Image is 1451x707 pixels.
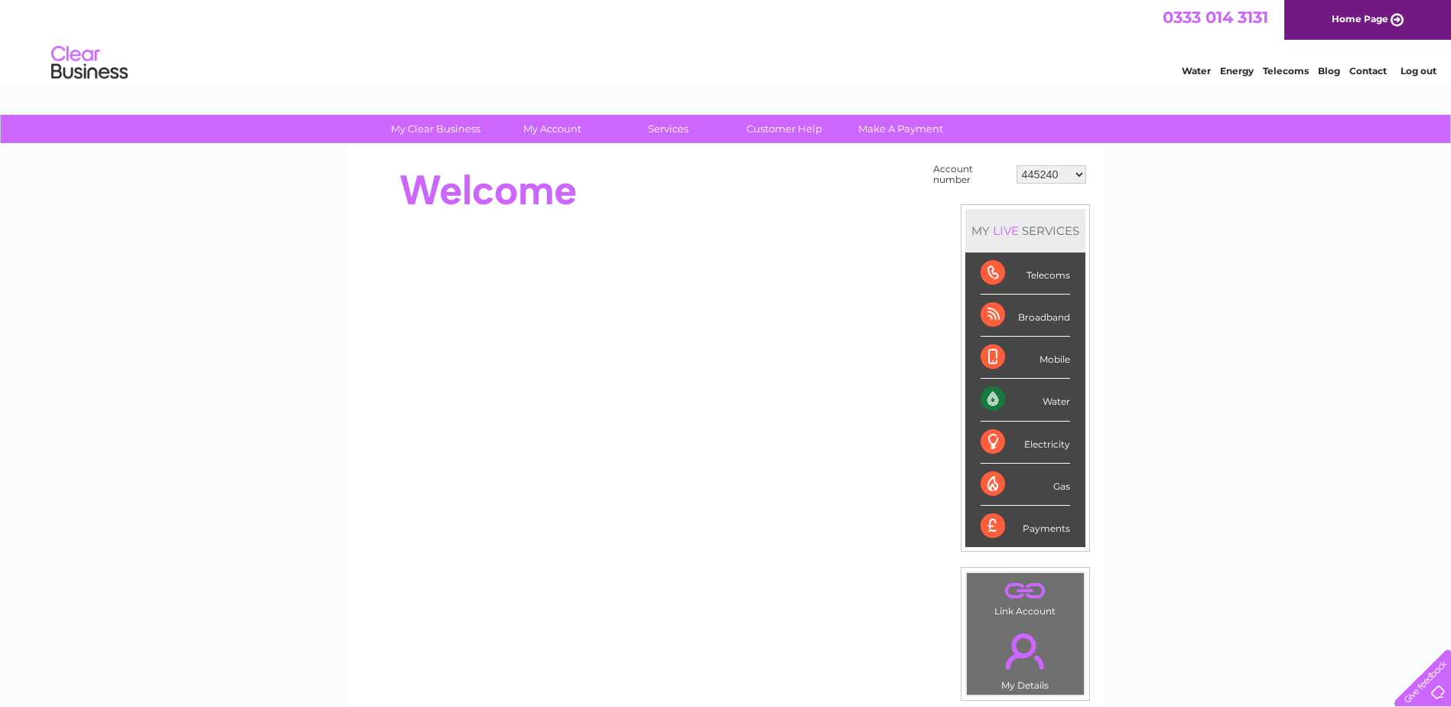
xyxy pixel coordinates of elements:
[365,8,1088,74] div: Clear Business is a trading name of Verastar Limited (registered in [GEOGRAPHIC_DATA] No. 3667643...
[971,624,1080,678] a: .
[966,621,1085,696] td: My Details
[489,115,615,143] a: My Account
[966,572,1085,621] td: Link Account
[373,115,499,143] a: My Clear Business
[981,337,1070,379] div: Mobile
[1263,65,1309,77] a: Telecoms
[1163,8,1268,27] a: 0333 014 3131
[965,209,1085,252] div: MY SERVICES
[929,160,1013,189] td: Account number
[605,115,731,143] a: Services
[1401,65,1436,77] a: Log out
[838,115,964,143] a: Make A Payment
[971,577,1080,604] a: .
[981,506,1070,547] div: Payments
[981,379,1070,421] div: Water
[1349,65,1387,77] a: Contact
[981,422,1070,464] div: Electricity
[981,464,1070,506] div: Gas
[721,115,848,143] a: Customer Help
[50,40,129,86] img: logo.png
[1182,65,1211,77] a: Water
[990,223,1022,238] div: LIVE
[981,252,1070,295] div: Telecoms
[1220,65,1254,77] a: Energy
[981,295,1070,337] div: Broadband
[1318,65,1340,77] a: Blog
